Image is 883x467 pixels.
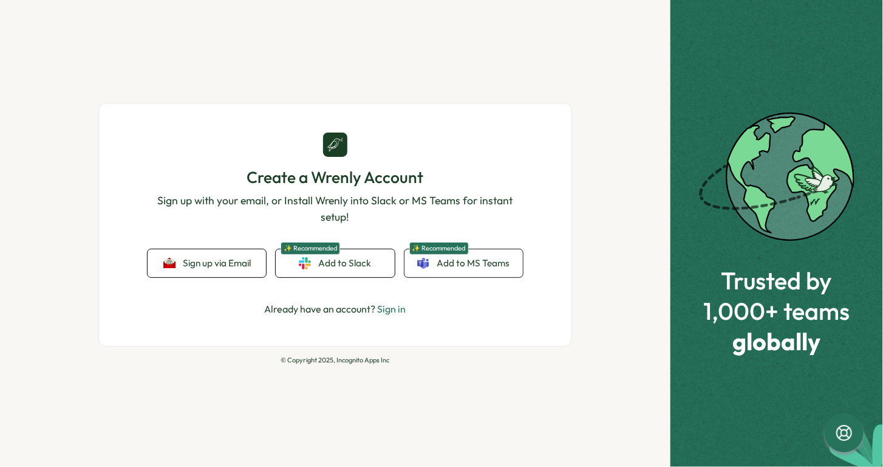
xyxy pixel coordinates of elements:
p: Already have an account? [265,302,406,317]
a: ✨ RecommendedAdd to Slack [276,249,394,277]
span: Sign up via Email [183,258,251,269]
h1: Create a Wrenly Account [148,167,523,188]
a: Sign in [378,303,406,315]
span: ✨ Recommended [281,242,340,255]
p: Sign up with your email, or Install Wrenly into Slack or MS Teams for instant setup! [148,193,523,225]
p: © Copyright 2025, Incognito Apps Inc [98,356,572,364]
span: 1,000+ teams [704,297,850,324]
span: globally [704,328,850,355]
span: ✨ Recommended [409,242,469,255]
span: Trusted by [704,267,850,294]
a: ✨ RecommendedAdd to MS Teams [404,249,523,277]
span: Add to MS Teams [437,257,510,270]
button: Sign up via Email [148,249,266,277]
span: Add to Slack [318,257,371,270]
